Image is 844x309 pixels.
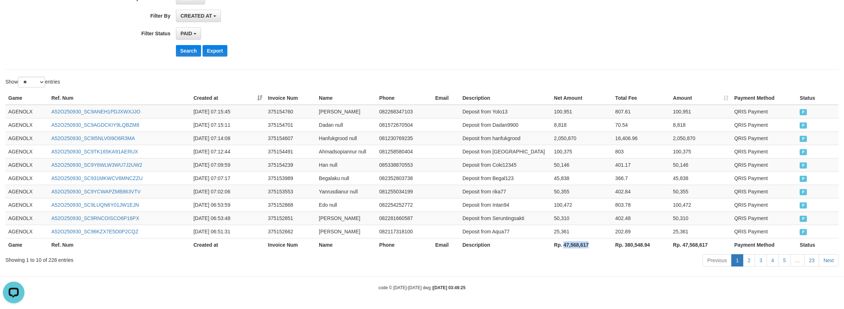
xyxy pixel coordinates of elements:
[800,229,807,235] span: PAID
[5,158,49,171] td: AGENOLX
[51,135,135,141] a: A52O250930_SC9I5NLV0I9O6R3MA
[612,185,670,198] td: 402.84
[755,254,767,267] a: 3
[51,189,141,194] a: A52O250930_SC9YCWAPZMB863VTV
[191,158,265,171] td: [DATE] 07:09:59
[376,238,432,251] th: Phone
[376,131,432,145] td: 081230769235
[551,238,612,251] th: Rp. 47,568,617
[800,216,807,222] span: PAID
[191,105,265,118] td: [DATE] 07:15:45
[176,10,221,22] button: CREATED AT
[265,118,316,131] td: 375154701
[731,145,797,158] td: QRIS Payment
[731,105,797,118] td: QRIS Payment
[191,91,265,105] th: Created at: activate to sort column ascending
[265,225,316,238] td: 375152662
[191,131,265,145] td: [DATE] 07:14:08
[18,77,45,88] select: Showentries
[612,198,670,211] td: 803.78
[800,202,807,209] span: PAID
[376,91,432,105] th: Phone
[731,225,797,238] td: QRIS Payment
[670,211,731,225] td: 50,310
[460,105,551,118] td: Deposit from Yolo13
[731,238,797,251] th: Payment Method
[191,211,265,225] td: [DATE] 06:53:48
[551,225,612,238] td: 25,361
[49,238,191,251] th: Ref. Num
[5,145,49,158] td: AGENOLX
[316,91,376,105] th: Name
[800,189,807,195] span: PAID
[265,198,316,211] td: 375152868
[265,158,316,171] td: 375154239
[51,215,139,221] a: A52O250930_SC9RNCOISCO6P16PX
[551,171,612,185] td: 45,838
[670,185,731,198] td: 50,355
[376,158,432,171] td: 085338870553
[191,225,265,238] td: [DATE] 06:51:31
[731,131,797,145] td: QRIS Payment
[800,149,807,155] span: PAID
[551,158,612,171] td: 50,146
[800,136,807,142] span: PAID
[181,13,212,19] span: CREATED AT
[551,131,612,145] td: 2,050,870
[731,185,797,198] td: QRIS Payment
[797,238,839,251] th: Status
[316,145,376,158] td: Ahmadsopiannur null
[265,145,316,158] td: 375154491
[51,109,140,115] a: A52O250930_SC9ANEH1PDJXWXJJO
[460,198,551,211] td: Deposit from Intan94
[265,91,316,105] th: Invoice Num
[551,91,612,105] th: Net Amount
[731,211,797,225] td: QRIS Payment
[191,198,265,211] td: [DATE] 06:53:59
[460,158,551,171] td: Deposit from Coki12345
[181,31,192,36] span: PAID
[804,254,820,267] a: 23
[460,185,551,198] td: Deposit from rika77
[316,158,376,171] td: Han null
[612,131,670,145] td: 16,406.96
[703,254,731,267] a: Previous
[460,118,551,131] td: Deposit from Dadan9900
[731,171,797,185] td: QRIS Payment
[670,118,731,131] td: 8,818
[5,198,49,211] td: AGENOLX
[797,91,839,105] th: Status
[376,185,432,198] td: 081255034199
[316,198,376,211] td: Edo null
[376,225,432,238] td: 082117318100
[460,211,551,225] td: Deposit from Seruntingsakti
[316,105,376,118] td: [PERSON_NAME]
[378,285,466,290] small: code © [DATE]-[DATE] dwg |
[316,185,376,198] td: Yanrusdianur null
[612,91,670,105] th: Total Fee
[612,238,670,251] th: Rp. 380,548.94
[670,158,731,171] td: 50,146
[5,131,49,145] td: AGENOLX
[191,145,265,158] td: [DATE] 07:12:44
[767,254,779,267] a: 4
[551,105,612,118] td: 100,951
[5,77,60,88] label: Show entries
[376,105,432,118] td: 082268347103
[5,225,49,238] td: AGENOLX
[432,91,460,105] th: Email
[3,3,24,24] button: Open LiveChat chat widget
[612,211,670,225] td: 402.48
[800,122,807,129] span: PAID
[5,238,49,251] th: Game
[5,171,49,185] td: AGENOLX
[5,91,49,105] th: Game
[376,145,432,158] td: 081258580404
[800,176,807,182] span: PAID
[265,185,316,198] td: 375153553
[551,145,612,158] td: 100,375
[612,105,670,118] td: 807.61
[191,238,265,251] th: Created at
[731,91,797,105] th: Payment Method
[670,238,731,251] th: Rp. 47,568,617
